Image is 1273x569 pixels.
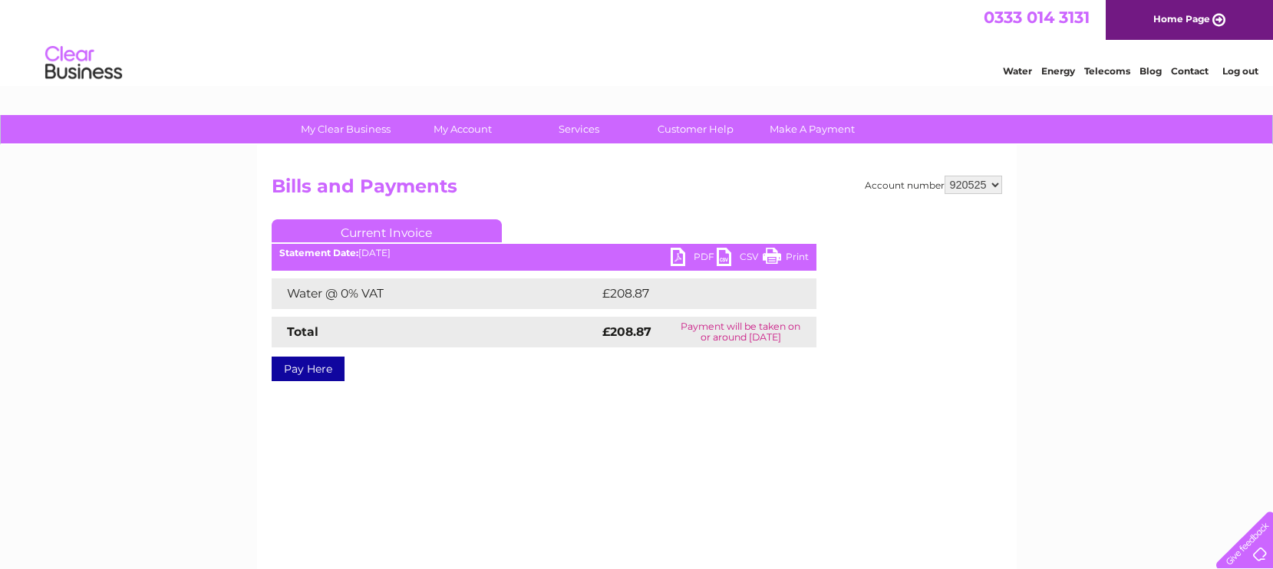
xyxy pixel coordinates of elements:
a: My Account [399,115,526,143]
div: [DATE] [272,248,816,258]
a: Print [763,248,809,270]
a: Contact [1171,65,1209,77]
h2: Bills and Payments [272,176,1002,205]
a: 0333 014 3131 [984,8,1090,27]
a: My Clear Business [282,115,409,143]
div: Clear Business is a trading name of Verastar Limited (registered in [GEOGRAPHIC_DATA] No. 3667643... [275,8,1000,74]
a: Water [1003,65,1032,77]
b: Statement Date: [279,247,358,258]
a: Make A Payment [749,115,876,143]
a: Energy [1041,65,1075,77]
a: Current Invoice [272,219,502,242]
strong: Total [287,324,318,339]
a: Telecoms [1084,65,1130,77]
a: Services [516,115,642,143]
a: Customer Help [632,115,759,143]
a: Log out [1222,65,1258,77]
a: Pay Here [272,357,345,381]
td: Payment will be taken on or around [DATE] [665,317,816,347]
a: Blog [1139,65,1162,77]
strong: £208.87 [602,324,651,339]
a: CSV [717,248,763,270]
td: £208.87 [599,278,790,309]
td: Water @ 0% VAT [272,278,599,309]
a: PDF [671,248,717,270]
div: Account number [865,176,1002,194]
img: logo.png [45,40,123,87]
